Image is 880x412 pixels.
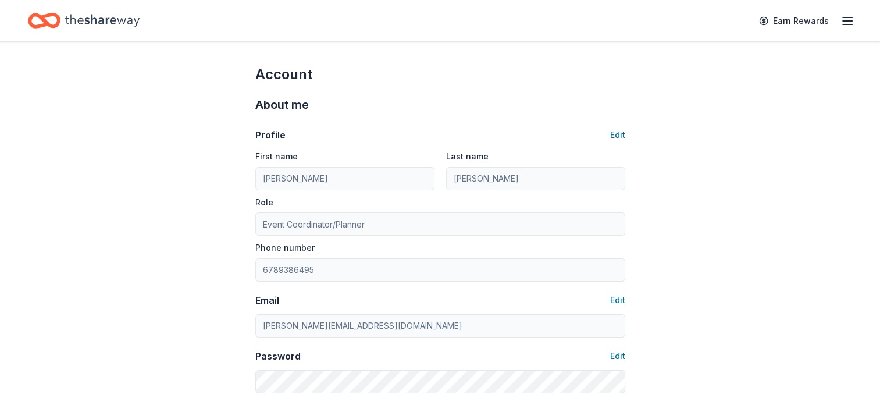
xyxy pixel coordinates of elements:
div: Account [255,65,625,84]
button: Edit [610,128,625,142]
div: Profile [255,128,286,142]
div: Password [255,349,301,363]
button: Edit [610,349,625,363]
label: Role [255,197,273,208]
a: Home [28,7,140,34]
div: Email [255,293,279,307]
label: Phone number [255,242,315,254]
button: Edit [610,293,625,307]
label: Last name [446,151,489,162]
div: About me [255,95,625,114]
a: Earn Rewards [752,10,836,31]
label: First name [255,151,298,162]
